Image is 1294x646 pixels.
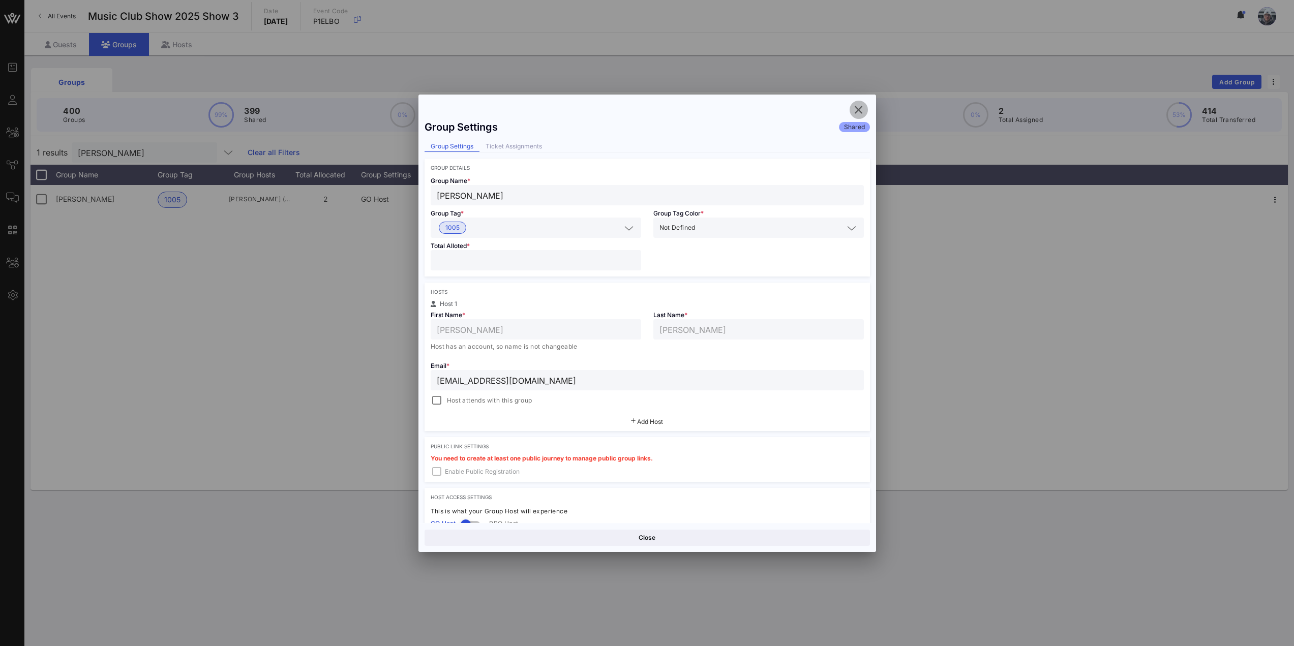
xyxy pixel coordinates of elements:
span: Total Alloted [431,242,470,250]
span: 1005 [445,222,460,233]
div: 1005 [431,218,641,238]
span: You need to create at least one public journey to manage public group links. [431,454,653,462]
span: Host attends with this group [447,395,532,406]
div: Shared [839,122,870,132]
span: Group Tag [431,209,464,217]
div: Ticket Assignments [479,141,548,152]
div: Not Defined [653,218,864,238]
span: Host 1 [440,300,457,307]
div: This is what your Group Host will experience [431,506,864,516]
span: Email [431,362,449,370]
span: Group Name [431,177,470,184]
span: Last Name [653,311,687,319]
span: First Name [431,311,465,319]
div: Group Settings [425,121,498,133]
span: Host has an account, so name is not changeable [431,343,578,350]
span: Group Tag Color [653,209,704,217]
span: Not Defined [659,223,696,233]
div: Group Details [431,165,864,171]
div: Hosts [431,289,864,295]
span: Add Host [637,418,663,425]
div: Public Link Settings [431,443,864,449]
span: GO Host [431,518,456,529]
button: Add Host [631,419,663,425]
button: Close [425,530,870,546]
div: Host Access Settings [431,494,864,500]
span: PRO Host [489,518,518,529]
